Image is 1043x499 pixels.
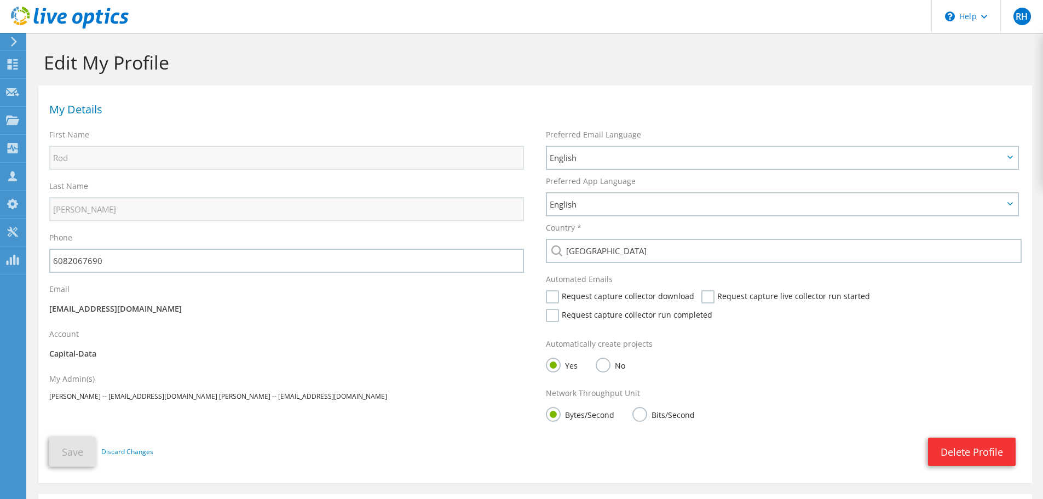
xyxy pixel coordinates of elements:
label: Last Name [49,181,88,192]
label: Preferred Email Language [546,129,641,140]
label: Phone [49,232,72,243]
label: Yes [546,358,578,371]
span: [PERSON_NAME] -- [EMAIL_ADDRESS][DOMAIN_NAME] [219,392,387,401]
span: [PERSON_NAME] -- [EMAIL_ADDRESS][DOMAIN_NAME] [49,392,217,401]
label: Bits/Second [632,407,695,421]
h1: My Details [49,104,1016,115]
label: Bytes/Second [546,407,614,421]
p: [EMAIL_ADDRESS][DOMAIN_NAME] [49,303,524,315]
a: Delete Profile [928,438,1016,466]
label: Automated Emails [546,274,613,285]
label: Automatically create projects [546,339,653,349]
label: Country * [546,222,581,233]
label: No [596,358,625,371]
button: Save [49,437,96,467]
label: First Name [49,129,89,140]
span: English [550,198,1004,211]
label: Preferred App Language [546,176,636,187]
h1: Edit My Profile [44,51,1021,74]
svg: \n [945,12,955,21]
span: English [550,151,1004,164]
label: Account [49,329,79,340]
label: Network Throughput Unit [546,388,640,399]
span: RH [1013,8,1031,25]
label: Email [49,284,70,295]
label: Request capture collector download [546,290,694,303]
label: Request capture collector run completed [546,309,712,322]
p: Capital-Data [49,348,524,360]
label: My Admin(s) [49,374,95,385]
label: Request capture live collector run started [701,290,870,303]
a: Discard Changes [101,446,153,458]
